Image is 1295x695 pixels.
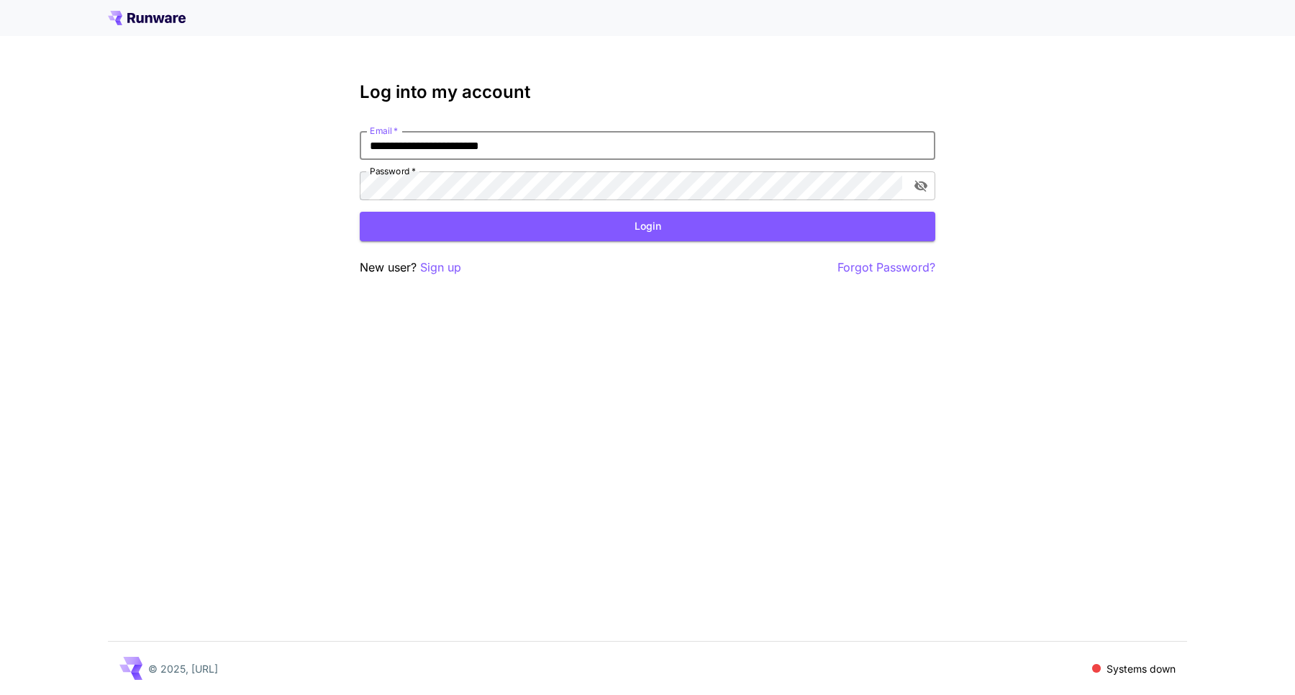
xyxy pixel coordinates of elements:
[370,125,398,137] label: Email
[360,259,461,277] p: New user?
[360,82,935,102] h3: Log into my account
[837,259,935,277] button: Forgot Password?
[1107,661,1176,676] p: Systems down
[908,173,934,199] button: toggle password visibility
[360,212,935,241] button: Login
[370,165,416,177] label: Password
[420,259,461,277] button: Sign up
[148,661,218,676] p: © 2025, [URL]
